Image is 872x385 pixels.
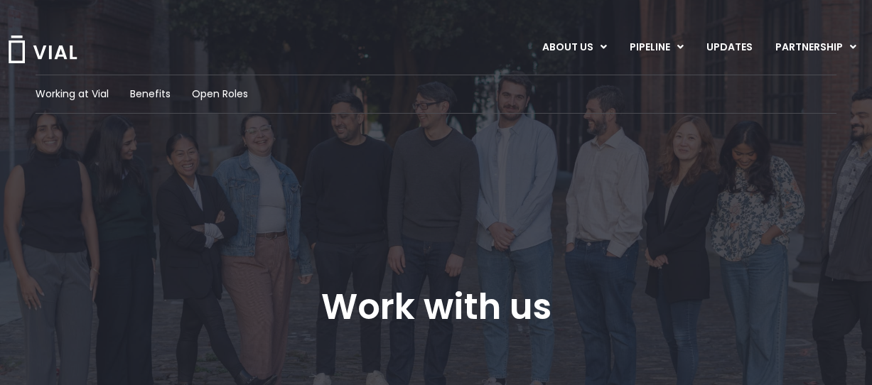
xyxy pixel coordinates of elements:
a: PIPELINEMenu Toggle [618,36,694,60]
h1: Work with us [321,286,551,327]
a: Working at Vial [36,87,109,102]
a: Benefits [130,87,171,102]
a: UPDATES [695,36,763,60]
a: PARTNERSHIPMenu Toggle [764,36,868,60]
img: Vial Logo [7,36,78,63]
a: Open Roles [192,87,248,102]
a: ABOUT USMenu Toggle [531,36,618,60]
